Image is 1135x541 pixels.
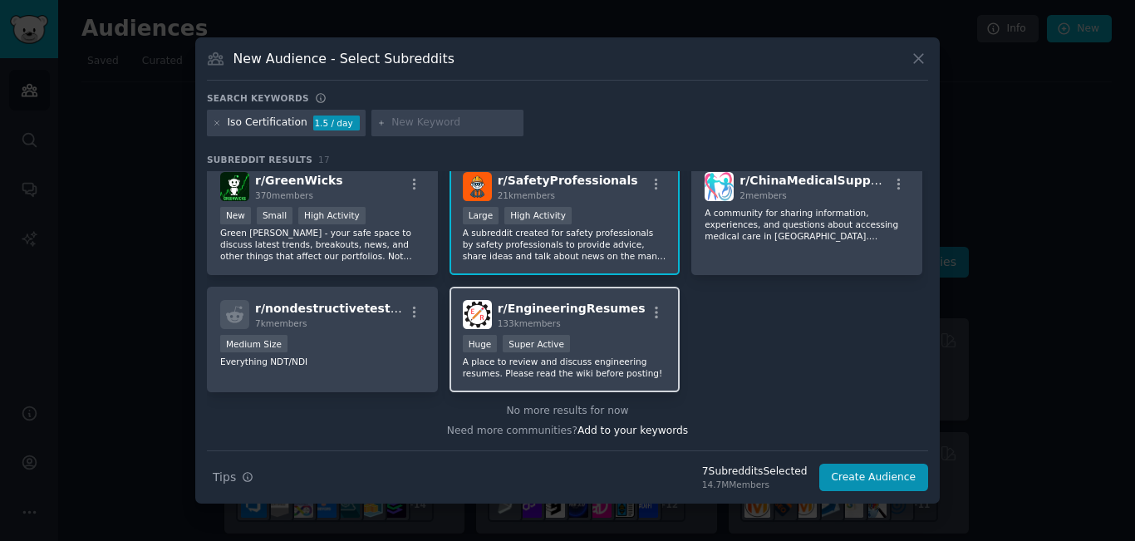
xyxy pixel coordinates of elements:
span: 21k members [498,190,555,200]
div: Medium Size [220,335,287,352]
span: 2 members [739,190,787,200]
div: Small [257,207,292,224]
span: r/ nondestructivetesting [255,302,410,315]
img: GreenWicks [220,172,249,201]
div: 14.7M Members [702,479,808,490]
div: 7 Subreddit s Selected [702,465,808,480]
span: r/ SafetyProfessionals [498,174,638,187]
span: 7k members [255,318,307,328]
span: Subreddit Results [207,154,312,165]
div: Need more communities? [207,418,928,439]
div: Iso Certification [228,116,307,130]
div: New [220,207,251,224]
span: r/ GreenWicks [255,174,343,187]
span: Tips [213,469,236,486]
p: Green [PERSON_NAME] - your safe space to discuss latest trends, breakouts, news, and other things... [220,227,425,262]
button: Create Audience [819,464,929,492]
span: r/ ChinaMedicalSupport [739,174,890,187]
div: Huge [463,335,498,352]
button: Tips [207,463,259,492]
div: Super Active [503,335,570,352]
span: r/ EngineeringResumes [498,302,646,315]
span: 370 members [255,190,313,200]
h3: New Audience - Select Subreddits [233,50,454,67]
img: SafetyProfessionals [463,172,492,201]
img: EngineeringResumes [463,300,492,329]
div: 1.5 / day [313,116,360,130]
span: 133k members [498,318,561,328]
img: ChinaMedicalSupport [705,172,734,201]
p: A place to review and discuss engineering resumes. Please read the wiki before posting! [463,356,667,379]
p: Everything NDT/NDI [220,356,425,367]
div: High Activity [298,207,366,224]
h3: Search keywords [207,92,309,104]
input: New Keyword [391,116,518,130]
p: A community for sharing information, experiences, and questions about accessing medical care in [... [705,207,909,242]
div: Large [463,207,499,224]
p: A subreddit created for safety professionals by safety professionals to provide advice, share ide... [463,227,667,262]
div: High Activity [504,207,572,224]
span: Add to your keywords [577,425,688,436]
span: 17 [318,155,330,165]
div: No more results for now [207,404,928,419]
